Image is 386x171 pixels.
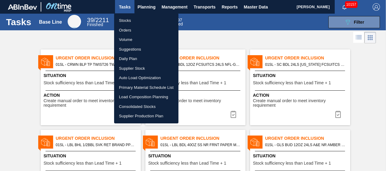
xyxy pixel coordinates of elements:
[114,25,178,35] a: Orders
[114,16,178,25] a: Stocks
[114,73,178,83] a: Auto Load Optimization
[114,64,178,73] a: Supplier Stock
[114,54,178,64] a: Daily Plan
[114,102,178,112] a: Consolidated Stocks
[114,45,178,54] a: Suggestions
[114,92,178,102] a: Load Composition Planning
[114,35,178,45] a: Volume
[114,111,178,121] a: Supplier Production Plan
[114,83,178,92] a: Primary Material Schedule List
